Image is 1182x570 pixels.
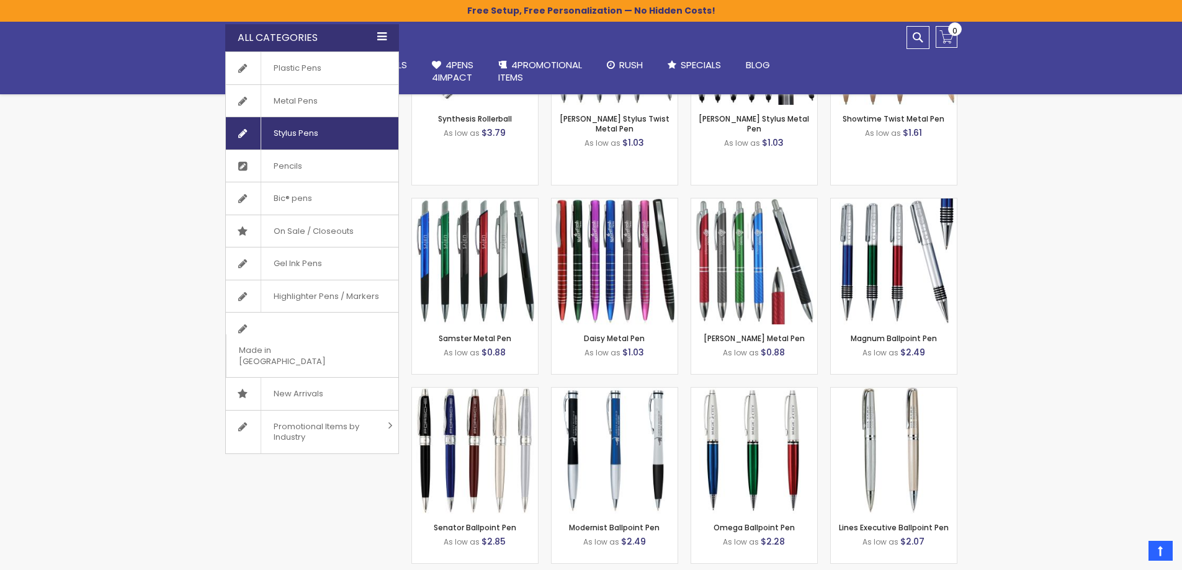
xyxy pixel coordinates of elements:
a: Made in [GEOGRAPHIC_DATA] [226,313,398,377]
a: Lines Executive Ballpoint Pen [831,387,957,398]
img: Modernist Ballpoint Pen [552,388,678,514]
img: Daisy Metal Pen [552,198,678,324]
a: 4Pens4impact [419,51,486,92]
a: Specials [655,51,733,79]
a: 0 [936,26,957,48]
span: As low as [444,537,480,547]
span: $2.85 [481,535,506,548]
a: Plastic Pens [226,52,398,84]
span: As low as [444,128,480,138]
a: [PERSON_NAME] Stylus Twist Metal Pen [560,114,669,134]
span: $2.49 [621,535,646,548]
a: Synthesis Rollerball [438,114,512,124]
a: [PERSON_NAME] Metal Pen [704,333,805,344]
a: Metal Pens [226,85,398,117]
a: 4PROMOTIONALITEMS [486,51,594,92]
span: $2.07 [900,535,925,548]
span: Metal Pens [261,85,330,117]
span: As low as [862,537,898,547]
span: $2.49 [900,346,925,358]
img: Lines Executive Ballpoint Pen [831,388,957,514]
a: Senator Ballpoint Pen [412,387,538,398]
a: Blog [733,51,782,79]
span: Plastic Pens [261,52,334,84]
a: Daisy Metal Pen [552,198,678,208]
img: Samster Metal Pen [412,198,538,324]
a: [PERSON_NAME] Stylus Metal Pen [699,114,809,134]
img: Harris Metal Pen [691,198,817,324]
span: As low as [723,537,759,547]
span: As low as [583,537,619,547]
a: Samster Metal Pen [412,198,538,208]
span: Gel Ink Pens [261,247,334,280]
span: Stylus Pens [261,117,331,149]
span: 0 [952,25,957,37]
a: Gel Ink Pens [226,247,398,280]
a: Magnum Ballpoint Pen [851,333,937,344]
span: Pencils [261,150,315,182]
span: $1.61 [903,127,922,139]
span: $1.03 [622,136,644,149]
span: 4Pens 4impact [432,58,473,84]
a: Pencils [226,150,398,182]
a: Lines Executive Ballpoint Pen [839,522,949,533]
span: As low as [584,138,620,148]
a: Highlighter Pens / Markers [226,280,398,313]
img: Magnum Ballpoint Pen [831,198,957,324]
a: On Sale / Closeouts [226,215,398,247]
a: Rush [594,51,655,79]
span: Rush [619,58,643,71]
span: As low as [723,347,759,358]
span: $1.03 [622,346,644,358]
span: $2.28 [761,535,785,548]
span: As low as [862,347,898,358]
span: Bic® pens [261,182,325,215]
span: Specials [681,58,721,71]
span: On Sale / Closeouts [261,215,366,247]
a: Promotional Items by Industry [226,411,398,453]
span: $3.79 [481,127,506,139]
a: Omega Ballpoint Pen [714,522,795,533]
a: Daisy Metal Pen [584,333,645,344]
a: Modernist Ballpoint Pen [569,522,660,533]
span: 4PROMOTIONAL ITEMS [498,58,582,84]
a: New Arrivals [226,378,398,410]
span: Made in [GEOGRAPHIC_DATA] [226,334,367,377]
span: $0.88 [761,346,785,358]
span: $1.03 [762,136,784,149]
img: Omega Ballpoint Pen [691,388,817,514]
span: Promotional Items by Industry [261,411,383,453]
span: New Arrivals [261,378,336,410]
span: As low as [444,347,480,358]
a: Modernist Ballpoint Pen [552,387,678,398]
a: Stylus Pens [226,117,398,149]
img: Senator Ballpoint Pen [412,388,538,514]
div: All Categories [225,24,399,51]
span: As low as [584,347,620,358]
a: Bic® pens [226,182,398,215]
a: Samster Metal Pen [439,333,511,344]
a: Magnum Ballpoint Pen [831,198,957,208]
span: Blog [746,58,770,71]
a: Harris Metal Pen [691,198,817,208]
span: $0.88 [481,346,506,358]
span: Highlighter Pens / Markers [261,280,392,313]
a: Top [1148,541,1173,561]
a: Showtime Twist Metal Pen [843,114,944,124]
span: As low as [865,128,901,138]
a: Omega Ballpoint Pen [691,387,817,398]
span: As low as [724,138,760,148]
a: Senator Ballpoint Pen [434,522,516,533]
